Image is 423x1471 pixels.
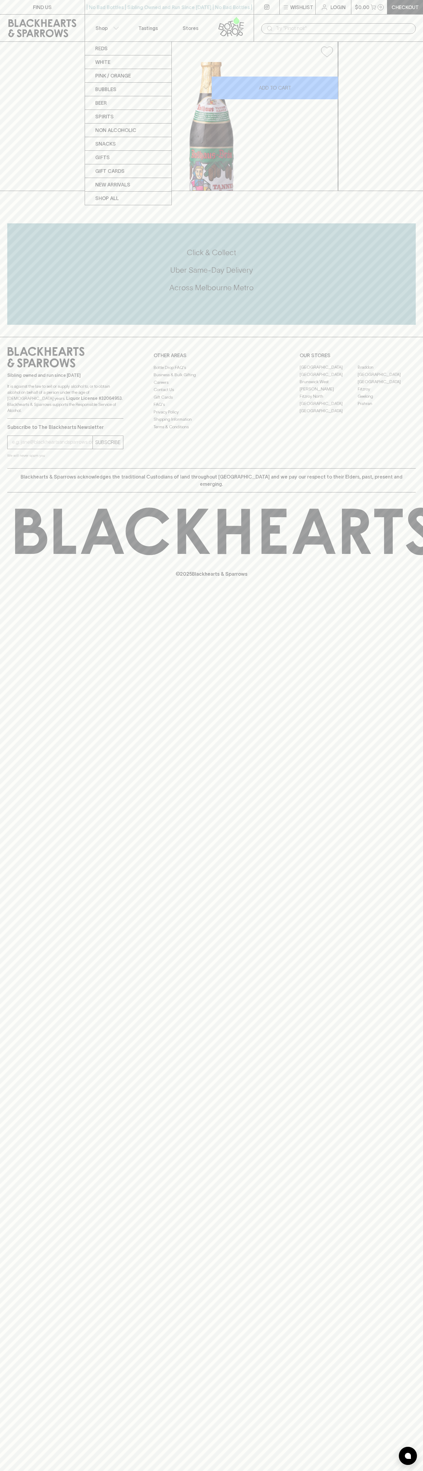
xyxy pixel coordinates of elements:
p: Pink / Orange [95,72,131,79]
p: White [95,58,110,66]
a: Spirits [85,110,171,123]
a: Snacks [85,137,171,151]
p: SHOP ALL [95,195,119,202]
a: White [85,55,171,69]
p: New Arrivals [95,181,130,188]
a: Non Alcoholic [85,123,171,137]
a: SHOP ALL [85,192,171,205]
a: Pink / Orange [85,69,171,83]
p: Bubbles [95,86,116,93]
p: Gift Cards [95,167,125,175]
a: Gifts [85,151,171,164]
a: Gift Cards [85,164,171,178]
p: Non Alcoholic [95,127,136,134]
p: Beer [95,99,107,107]
p: Reds [95,45,108,52]
p: Snacks [95,140,116,147]
a: Beer [85,96,171,110]
a: Reds [85,42,171,55]
img: bubble-icon [405,1453,411,1459]
a: Bubbles [85,83,171,96]
a: New Arrivals [85,178,171,192]
p: Spirits [95,113,114,120]
p: Gifts [95,154,110,161]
